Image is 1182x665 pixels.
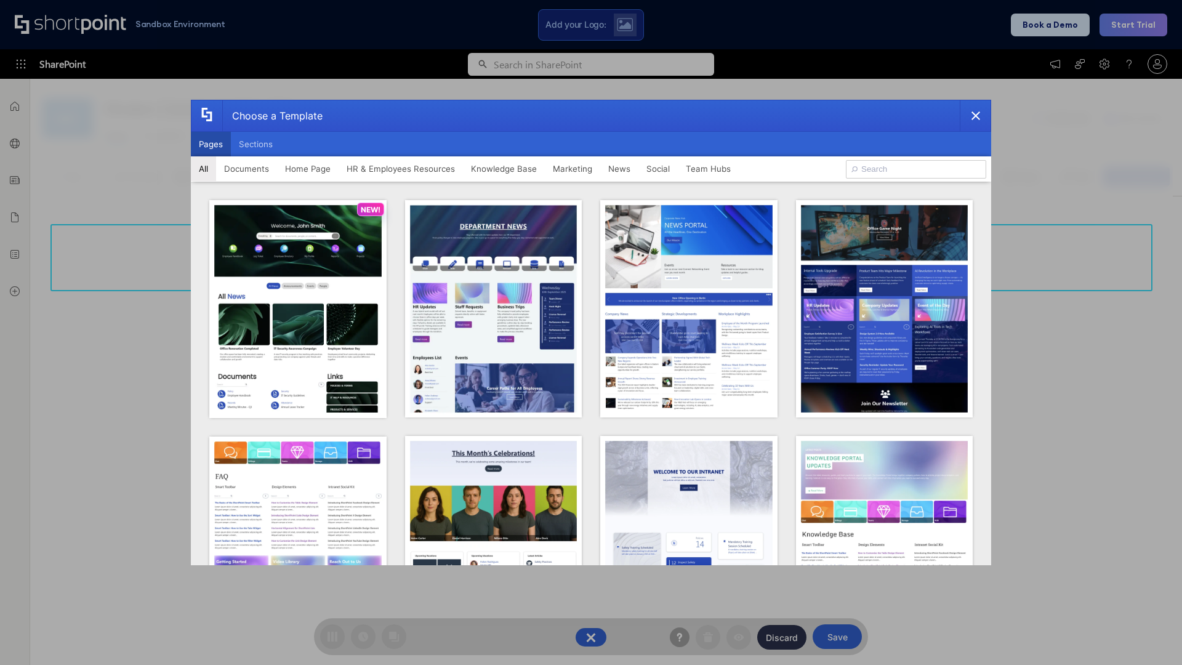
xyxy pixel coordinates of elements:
[231,132,281,156] button: Sections
[638,156,678,181] button: Social
[222,100,323,131] div: Choose a Template
[545,156,600,181] button: Marketing
[191,132,231,156] button: Pages
[339,156,463,181] button: HR & Employees Resources
[1120,606,1182,665] iframe: Chat Widget
[277,156,339,181] button: Home Page
[463,156,545,181] button: Knowledge Base
[846,160,986,179] input: Search
[361,205,380,214] p: NEW!
[678,156,739,181] button: Team Hubs
[600,156,638,181] button: News
[191,100,991,565] div: template selector
[191,156,216,181] button: All
[216,156,277,181] button: Documents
